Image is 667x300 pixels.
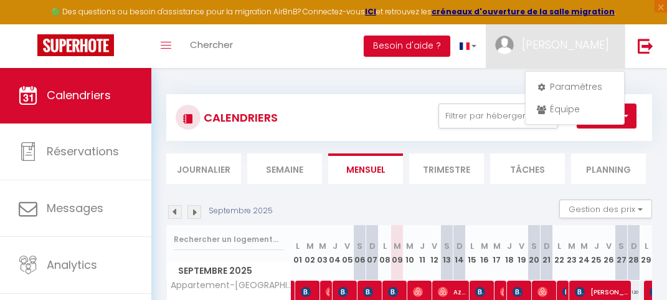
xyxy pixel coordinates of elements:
[493,240,501,252] abbr: M
[544,240,550,252] abbr: D
[364,36,450,57] button: Besoin d'aide ?
[404,225,416,281] th: 10
[394,240,401,252] abbr: M
[291,225,304,281] th: 01
[481,240,488,252] abbr: M
[594,240,599,252] abbr: J
[559,200,652,218] button: Gestion des prix
[503,225,516,281] th: 18
[531,240,537,252] abbr: S
[181,24,242,68] a: Chercher
[645,240,648,252] abbr: L
[10,5,47,42] button: Ouvrir le widget de chat LiveChat
[438,104,558,128] button: Filtrer par hébergement
[553,225,565,281] th: 22
[174,228,284,251] input: Rechercher un logement...
[603,225,615,281] th: 26
[432,240,437,252] abbr: V
[519,240,524,252] abbr: V
[640,225,653,281] th: 29
[568,240,575,252] abbr: M
[580,240,588,252] abbr: M
[383,240,387,252] abbr: L
[432,6,615,17] a: créneaux d'ouverture de la salle migration
[615,225,628,281] th: 27
[628,225,640,281] th: 28
[565,225,578,281] th: 23
[428,225,441,281] th: 12
[441,225,453,281] th: 13
[495,36,514,54] img: ...
[507,240,512,252] abbr: J
[329,225,341,281] th: 04
[47,143,119,159] span: Réservations
[606,240,612,252] abbr: V
[406,240,414,252] abbr: M
[491,225,503,281] th: 17
[453,225,466,281] th: 14
[167,262,291,280] span: Septembre 2025
[529,76,621,97] a: Paramètres
[190,38,233,51] span: Chercher
[444,240,450,252] abbr: S
[47,257,97,273] span: Analytics
[47,200,103,216] span: Messages
[247,153,322,184] li: Semaine
[333,240,338,252] abbr: J
[478,225,491,281] th: 16
[209,205,273,217] p: Septembre 2025
[516,225,528,281] th: 19
[490,153,565,184] li: Tâches
[357,240,362,252] abbr: S
[166,153,241,184] li: Journalier
[365,6,376,17] a: ICI
[590,225,603,281] th: 25
[466,225,478,281] th: 15
[296,240,300,252] abbr: L
[344,240,350,252] abbr: V
[541,225,553,281] th: 21
[456,240,463,252] abbr: D
[47,87,111,103] span: Calendriers
[638,38,653,54] img: logout
[379,225,391,281] th: 08
[470,240,474,252] abbr: L
[557,240,561,252] abbr: L
[420,240,425,252] abbr: J
[416,225,428,281] th: 11
[522,37,609,52] span: [PERSON_NAME]
[578,225,590,281] th: 24
[304,225,316,281] th: 02
[341,225,354,281] th: 05
[201,104,278,132] h3: CALENDRIERS
[328,153,403,184] li: Mensuel
[316,225,329,281] th: 03
[369,240,376,252] abbr: D
[571,153,646,184] li: Planning
[529,99,621,120] a: Équipe
[169,281,293,290] span: Appartement-[GEOGRAPHIC_DATA]
[631,240,637,252] abbr: D
[366,225,379,281] th: 07
[319,240,326,252] abbr: M
[37,34,114,56] img: Super Booking
[618,240,624,252] abbr: S
[528,225,541,281] th: 20
[391,225,404,281] th: 09
[354,225,366,281] th: 06
[306,240,314,252] abbr: M
[409,153,484,184] li: Trimestre
[486,24,625,68] a: ... [PERSON_NAME]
